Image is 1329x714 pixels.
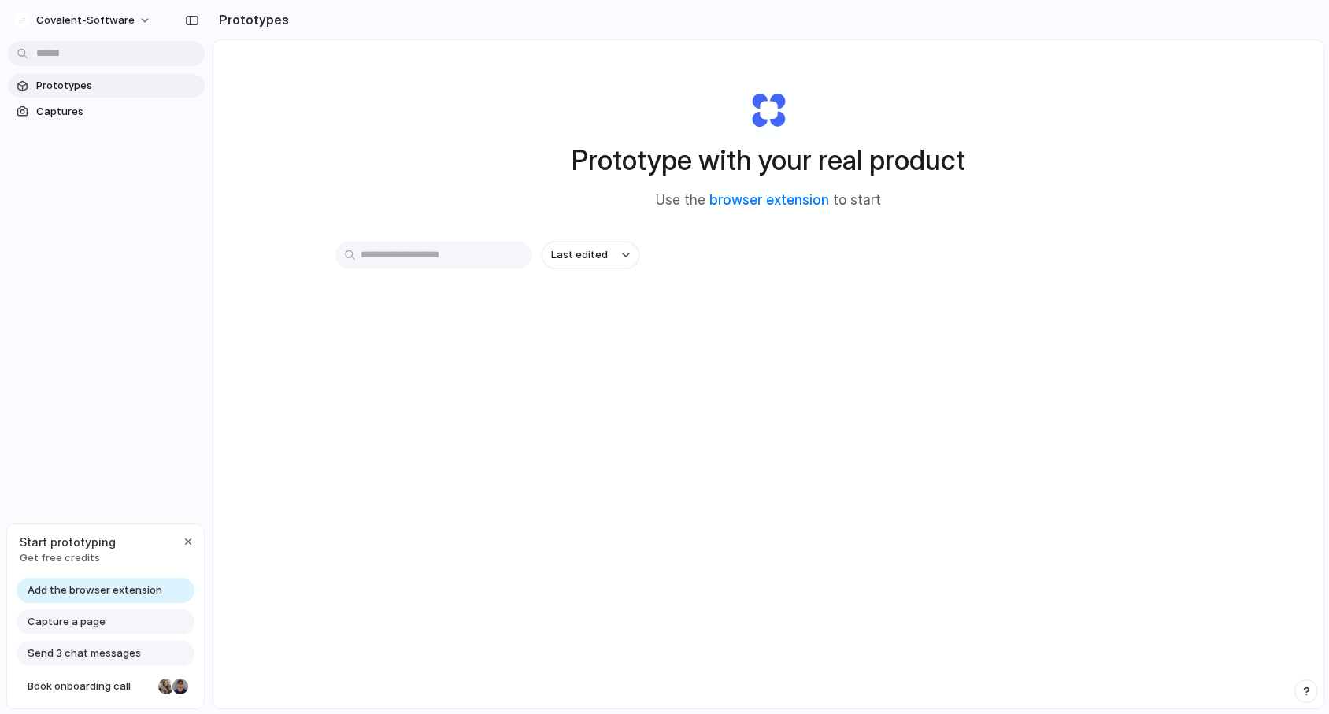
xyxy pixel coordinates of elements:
span: covalent-software [36,13,135,28]
span: Use the to start [656,191,881,211]
span: Add the browser extension [28,583,162,598]
span: Get free credits [20,550,116,566]
h2: Prototypes [213,10,289,29]
button: Last edited [542,242,639,268]
div: Christian Iacullo [171,677,190,696]
span: Captures [36,104,198,120]
span: Send 3 chat messages [28,646,141,661]
a: Captures [8,100,205,124]
span: Last edited [551,247,608,263]
span: Capture a page [28,614,106,630]
div: Nicole Kubica [157,677,176,696]
span: Start prototyping [20,534,116,550]
a: browser extension [709,192,829,208]
button: covalent-software [8,8,159,33]
a: Book onboarding call [17,674,194,699]
span: Book onboarding call [28,679,152,694]
a: Prototypes [8,74,205,98]
span: Prototypes [36,78,198,94]
h1: Prototype with your real product [572,139,965,181]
